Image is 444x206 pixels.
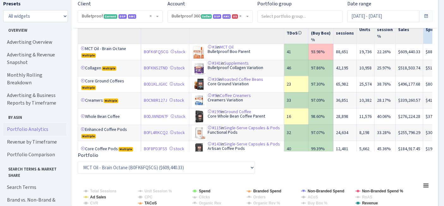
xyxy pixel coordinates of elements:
[208,125,221,131] a: #115
[208,60,221,66] a: #341
[284,92,308,108] td: 33
[333,44,357,60] td: 88,651
[189,76,284,92] td: in Core Ground Variation
[308,125,333,141] td: 97.07%
[224,141,280,147] a: Single-Serve Capsules & Pods
[220,44,234,50] a: MCT Oil
[192,142,208,156] img: 41MJG3hCgrL._SL75_.jpg
[144,195,153,199] tspan: CPC
[208,93,217,99] a: #9
[224,60,249,66] a: Supplements
[396,60,423,76] td: $518,503.74
[284,141,308,157] td: 40
[3,112,66,120] span: By ASIN
[224,109,252,115] a: Ground Coffee
[82,13,155,19] span: Bulletproof <span class="badge badge-success">Current</span><span class="badge badge-primary">DSP...
[396,76,423,92] td: $496,177.68
[232,14,238,19] span: US
[90,201,98,205] tspan: CVR
[189,141,284,157] td: in Artisan Coffee Pods
[284,60,308,76] td: 46
[104,14,117,19] span: Current
[81,134,96,138] span: Multiple
[170,113,186,119] a: stock
[208,141,221,147] a: #143
[357,60,374,76] td: 10,958
[357,16,374,44] th: Units
[374,16,396,44] th: Units session %
[199,195,210,199] tspan: Clicks
[308,108,333,125] td: 98.60%
[192,45,208,59] img: 51pSwV2ZPpS._SL75_.jpg
[308,201,328,205] tspan: Buy Box %
[396,92,423,108] td: $339,260.57
[192,77,208,92] img: 41b9OTEB8rL._SL75_.jpg
[308,60,333,76] td: 97.86%
[78,92,141,108] td: Creamers
[362,189,403,193] tspan: Non-Branded Spend %
[3,148,66,161] a: Portfolio Comparison
[308,141,333,157] td: 99.39%
[189,44,284,60] td: in Bulletproof Boo Parent
[213,14,221,19] span: DSP
[102,66,116,71] span: Multiple
[396,141,423,157] td: $184,917.45
[78,44,141,60] td: MCT Oil - Brain Octane
[78,60,141,76] td: Collagen
[284,16,308,44] th: Available TDoS
[357,125,374,141] td: 8,198
[396,44,423,60] td: $609,440.33
[333,141,357,157] td: 12,481
[253,189,281,193] tspan: Branded Spend
[333,60,357,76] td: 42,195
[144,130,168,136] a: B0FL4RKCQ2
[192,109,208,124] img: 31avRx8QojL._SL75_.jpg
[308,76,333,92] td: 97.30%
[78,141,141,157] td: Core Coffee Pods
[396,16,423,44] th: Sales
[3,69,66,89] a: Monthly Rolling Breakdown
[253,201,280,205] tspan: Organic Rev %
[208,76,219,82] a: #30
[144,113,168,119] a: B0DJWNDN7F
[3,25,66,33] span: Overview
[119,147,133,151] span: Multiple
[357,141,374,157] td: 5,662
[104,99,118,103] span: Multiple
[333,92,357,108] td: 36,851
[192,126,208,140] img: 4178hSwjRWL._SL75_.jpg
[208,44,217,50] a: #3
[258,10,343,22] input: Select portfolio group...
[224,125,280,131] a: Single-Serve Capsules & Pods
[3,123,66,136] a: Portfolio Analytics
[284,44,308,60] td: 41
[357,44,374,60] td: 19,736
[357,92,374,108] td: 10,382
[333,125,357,141] td: 24,634
[374,141,396,157] td: 45.36%
[308,92,333,108] td: 97.09%
[3,48,66,69] a: Advertising & Revenue Snapshot
[333,108,357,125] td: 28,898
[170,49,186,55] a: stock
[3,36,66,48] a: Advertising Overview
[222,14,231,19] span: AMC
[90,195,106,199] tspan: Ad Sales
[170,65,185,71] a: stock
[144,146,167,152] a: B0F8PD3FS5
[222,76,264,82] a: Roasted Coffee Beans
[189,60,284,76] td: in Bulletproof Collagen Variation
[253,195,266,199] tspan: Orders
[78,10,162,23] span: Bulletproof <span class="badge badge-success">Current</span><span class="badge badge-primary">DSP...
[284,108,308,125] td: 16
[240,13,242,19] span: Remove all items
[374,44,396,60] td: 22.26%
[3,181,66,194] a: Search Terms
[168,10,252,23] span: Bulletproof 360 <span class="badge badge-success">Seller</span><span class="badge badge-primary">...
[362,195,373,199] tspan: RoAS
[144,49,168,55] a: B0FK6FQ5CG
[374,108,396,125] td: 40.06%
[3,89,66,109] a: Advertising & Business Reports by Timeframe
[169,146,184,152] a: stock
[144,97,167,103] a: B0CN8R127J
